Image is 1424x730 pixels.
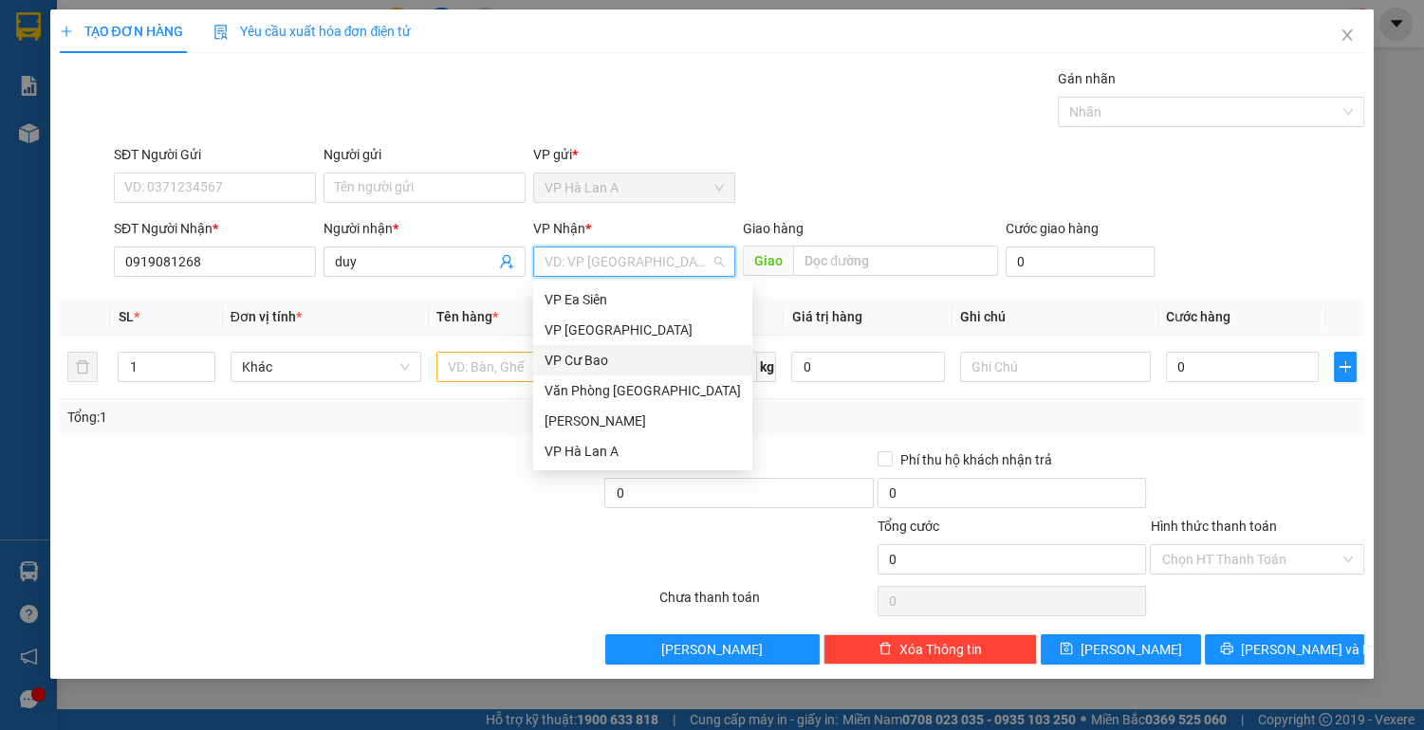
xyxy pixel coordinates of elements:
[324,144,526,165] div: Người gửi
[661,639,763,660] span: [PERSON_NAME]
[533,375,752,406] div: Văn Phòng Sài Gòn
[545,289,741,310] div: VP Ea Siên
[533,221,585,236] span: VP Nhận
[1205,634,1364,665] button: printer[PERSON_NAME] và In
[533,284,752,315] div: VP Ea Siên
[545,411,741,431] div: [PERSON_NAME]
[436,352,627,382] input: VD: Bàn, Ghế
[960,352,1151,382] input: Ghi Chú
[324,218,526,239] div: Người nhận
[545,380,741,401] div: Văn Phòng [GEOGRAPHIC_DATA]
[1220,642,1233,657] span: printer
[60,24,183,39] span: TẠO ĐƠN HÀNG
[231,309,302,324] span: Đơn vị tính
[1041,634,1200,665] button: save[PERSON_NAME]
[114,218,316,239] div: SĐT Người Nhận
[118,309,133,324] span: SL
[878,642,892,657] span: delete
[1166,309,1230,324] span: Cước hàng
[499,254,514,269] span: user-add
[878,519,939,534] span: Tổng cước
[533,144,735,165] div: VP gửi
[1081,639,1182,660] span: [PERSON_NAME]
[791,309,861,324] span: Giá trị hàng
[899,639,982,660] span: Xóa Thông tin
[791,352,945,382] input: 0
[213,24,412,39] span: Yêu cầu xuất hóa đơn điện tử
[1150,519,1276,534] label: Hình thức thanh toán
[1060,642,1073,657] span: save
[533,436,752,466] div: VP Hà Lan A
[952,299,1158,336] th: Ghi chú
[545,350,741,371] div: VP Cư Bao
[743,246,793,276] span: Giao
[793,246,997,276] input: Dọc đường
[1340,27,1355,43] span: close
[605,634,820,665] button: [PERSON_NAME]
[213,25,229,40] img: icon
[67,352,98,382] button: delete
[533,315,752,345] div: VP Bình Hòa
[242,353,410,381] span: Khác
[893,449,1060,470] span: Phí thu hộ khách nhận trả
[533,406,752,436] div: VP Châu Sơn
[1241,639,1374,660] span: [PERSON_NAME] và In
[436,309,498,324] span: Tên hàng
[1006,246,1156,277] input: Cước giao hàng
[1006,221,1099,236] label: Cước giao hàng
[1334,352,1357,382] button: plus
[1058,71,1116,86] label: Gán nhãn
[657,587,876,620] div: Chưa thanh toán
[743,221,804,236] span: Giao hàng
[60,25,73,38] span: plus
[823,634,1038,665] button: deleteXóa Thông tin
[545,441,741,462] div: VP Hà Lan A
[1321,9,1374,63] button: Close
[545,173,724,202] span: VP Hà Lan A
[1335,359,1356,374] span: plus
[545,319,741,340] div: VP [GEOGRAPHIC_DATA]
[533,345,752,375] div: VP Cư Bao
[114,144,316,165] div: SĐT Người Gửi
[67,407,551,428] div: Tổng: 1
[757,352,776,382] span: kg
